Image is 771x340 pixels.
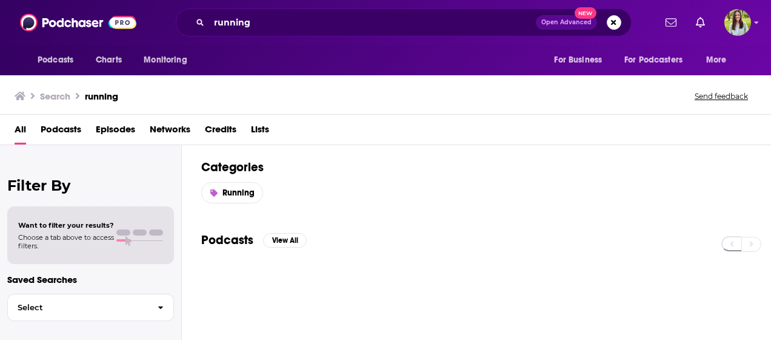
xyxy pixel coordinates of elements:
button: open menu [135,49,202,72]
span: Charts [96,52,122,69]
span: Select [8,304,148,311]
a: Credits [205,120,236,144]
img: Podchaser - Follow, Share and Rate Podcasts [20,11,136,34]
a: Podcasts [41,120,81,144]
a: Episodes [96,120,135,144]
h2: Podcasts [201,233,253,248]
button: Send feedback [691,91,752,101]
span: Running [222,188,255,198]
p: Saved Searches [7,274,174,285]
span: Monitoring [144,52,187,69]
a: Show notifications dropdown [661,12,681,33]
span: For Business [554,52,602,69]
img: User Profile [724,9,751,36]
a: PodcastsView All [201,233,307,248]
button: Show profile menu [724,9,751,36]
a: Networks [150,120,190,144]
button: open menu [546,49,617,72]
span: For Podcasters [624,52,683,69]
a: All [15,120,26,144]
span: Want to filter your results? [18,221,114,229]
input: Search podcasts, credits, & more... [209,13,536,32]
button: Select [7,294,174,321]
a: Lists [251,120,269,144]
span: Logged in as meaghanyoungblood [724,9,751,36]
div: Search podcasts, credits, & more... [176,8,632,36]
button: View All [263,233,307,248]
h2: Filter By [7,177,174,194]
span: New [575,7,596,19]
h3: running [85,90,118,102]
button: open menu [29,49,89,72]
h2: Categories [201,160,752,175]
span: More [706,52,727,69]
a: Show notifications dropdown [691,12,710,33]
span: Open Advanced [541,19,592,25]
a: Charts [88,49,129,72]
span: Podcasts [38,52,73,69]
button: open menu [698,49,742,72]
a: Running [201,182,263,203]
button: Open AdvancedNew [536,15,597,30]
h3: Search [40,90,70,102]
button: open menu [616,49,700,72]
span: Choose a tab above to access filters. [18,233,114,250]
